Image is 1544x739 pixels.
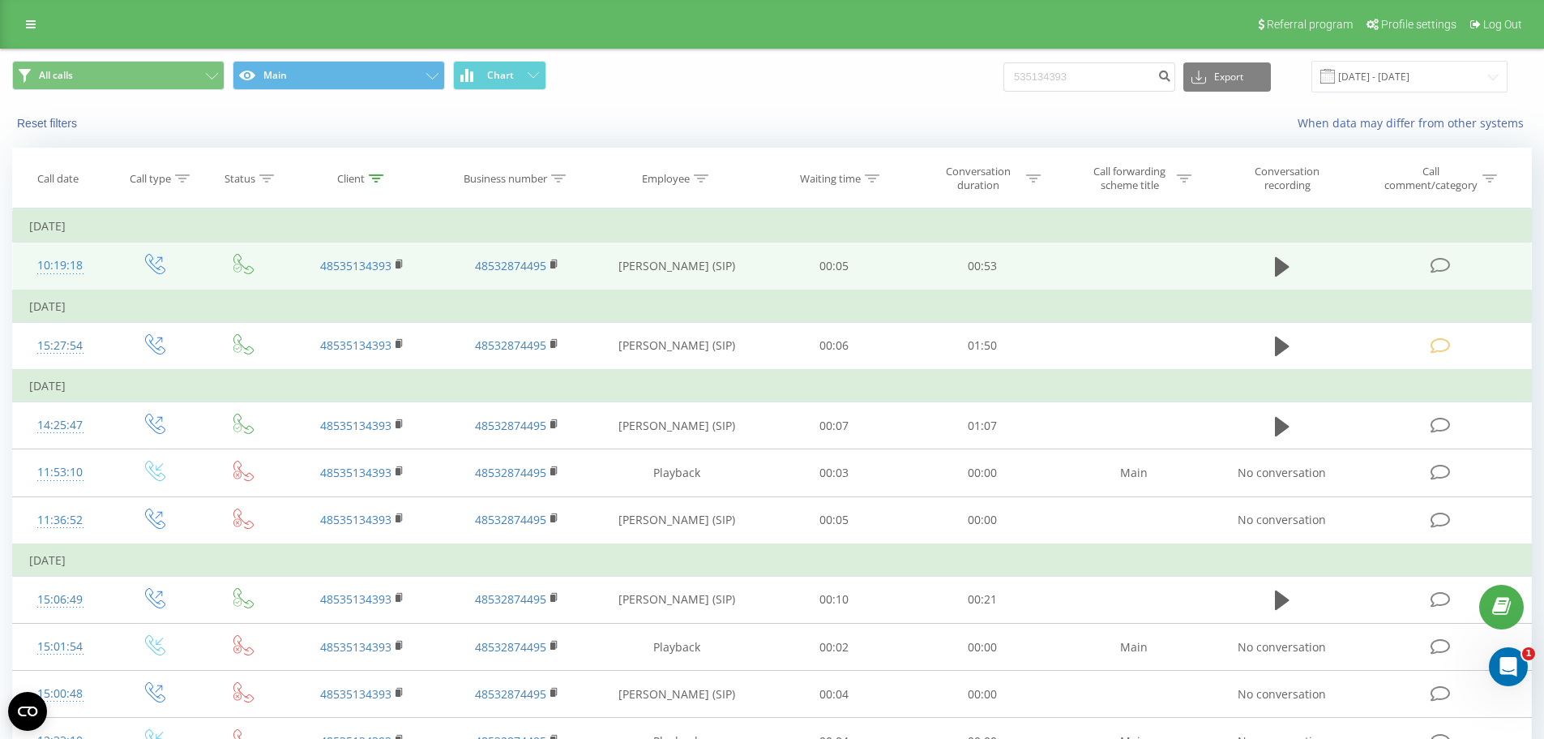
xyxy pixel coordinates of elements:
td: [DATE] [13,544,1532,577]
td: 00:05 [760,243,909,290]
td: Playback [594,624,760,671]
button: All calls [12,61,225,90]
button: Chart [453,61,546,90]
td: 00:06 [760,322,909,370]
span: No conversation [1238,639,1326,655]
td: 00:00 [909,624,1057,671]
div: Call comment/category [1384,165,1478,192]
td: 00:00 [909,496,1057,544]
span: Chart [487,70,514,81]
div: 14:25:47 [29,410,92,441]
a: 48532874495 [475,591,546,607]
td: [DATE] [13,290,1532,323]
div: 15:27:54 [29,330,92,362]
a: 48535134393 [320,639,391,655]
td: 00:04 [760,671,909,718]
div: Call date [37,172,79,186]
div: 10:19:18 [29,250,92,281]
td: 00:10 [760,576,909,623]
iframe: Intercom live chat [1489,647,1528,686]
button: Open CMP widget [8,692,47,731]
span: No conversation [1238,512,1326,527]
div: 11:53:10 [29,457,92,488]
td: Playback [594,449,760,496]
td: 00:07 [760,402,909,449]
a: 48532874495 [475,465,546,480]
div: Business number [464,172,547,186]
td: Main [1056,449,1210,496]
div: 15:00:48 [29,678,92,710]
td: [PERSON_NAME] (SIP) [594,402,760,449]
td: [PERSON_NAME] (SIP) [594,576,760,623]
td: [PERSON_NAME] (SIP) [594,322,760,370]
a: 48532874495 [475,258,546,273]
div: 15:06:49 [29,584,92,616]
span: Log Out [1483,18,1522,31]
div: Conversation recording [1234,165,1340,192]
td: [DATE] [13,370,1532,402]
a: 48532874495 [475,337,546,353]
a: 48535134393 [320,591,391,607]
td: 00:03 [760,449,909,496]
a: 48535134393 [320,512,391,527]
div: 11:36:52 [29,505,92,536]
td: 01:07 [909,402,1057,449]
div: Employee [642,172,690,186]
a: 48535134393 [320,418,391,433]
td: [PERSON_NAME] (SIP) [594,671,760,718]
button: Main [233,61,445,90]
div: Waiting time [800,172,861,186]
a: 48532874495 [475,686,546,702]
td: 01:50 [909,322,1057,370]
button: Export [1183,62,1271,92]
span: No conversation [1238,686,1326,702]
a: When data may differ from other systems [1298,115,1532,131]
a: 48535134393 [320,258,391,273]
a: 48535134393 [320,686,391,702]
span: Referral program [1267,18,1353,31]
div: Client [337,172,365,186]
td: 00:05 [760,496,909,544]
a: 48532874495 [475,639,546,655]
div: 15:01:54 [29,631,92,663]
div: Conversation duration [935,165,1022,192]
td: 00:00 [909,671,1057,718]
td: [PERSON_NAME] (SIP) [594,243,760,290]
td: 00:00 [909,449,1057,496]
a: 48532874495 [475,512,546,527]
a: 48535134393 [320,337,391,353]
div: Status [225,172,255,186]
td: 00:21 [909,576,1057,623]
td: Main [1056,624,1210,671]
td: [PERSON_NAME] (SIP) [594,496,760,544]
span: No conversation [1238,465,1326,480]
td: 00:53 [909,243,1057,290]
button: Reset filters [12,116,85,131]
div: Call type [130,172,171,186]
span: 1 [1522,647,1535,660]
span: All calls [39,69,73,82]
input: Search by number [1003,62,1175,92]
a: 48535134393 [320,465,391,480]
span: Profile settings [1381,18,1456,31]
td: 00:02 [760,624,909,671]
div: Call forwarding scheme title [1086,165,1173,192]
a: 48532874495 [475,418,546,433]
td: [DATE] [13,210,1532,243]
